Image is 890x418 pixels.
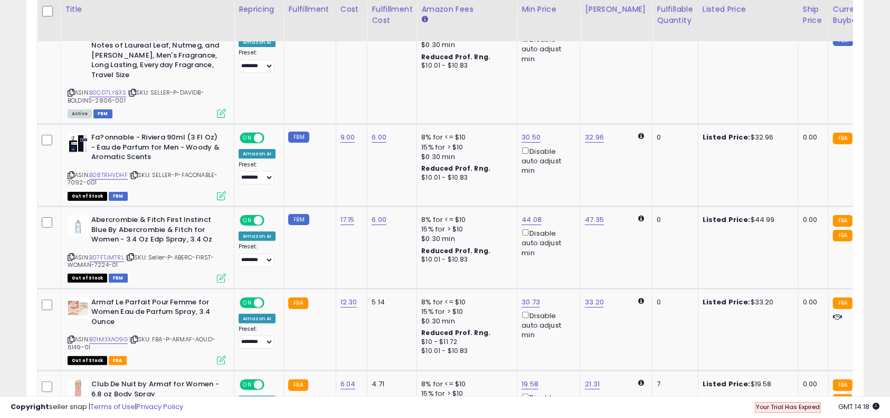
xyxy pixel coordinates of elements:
[703,215,790,225] div: $44.99
[703,298,790,307] div: $33.20
[93,109,112,118] span: FBM
[703,4,794,15] div: Listed Price
[91,21,220,82] b: [PERSON_NAME] Bold Instinct Eau de Parfum 2.5 fl oz (Pack of 1), Notes of Laureal Leaf, Nutmeg, a...
[657,298,689,307] div: 0
[522,132,541,143] a: 30.50
[288,379,308,391] small: FBA
[239,243,276,267] div: Preset:
[239,38,276,47] div: Amazon AI
[68,298,226,364] div: ASIN:
[522,379,538,389] a: 19.58
[803,379,820,389] div: 0.00
[421,173,509,182] div: $10.01 - $10.83
[241,216,254,225] span: ON
[372,298,409,307] div: 5.14
[89,253,124,262] a: B07FTJM7RL
[703,132,751,142] b: Listed Price:
[263,216,280,225] span: OFF
[421,61,509,70] div: $10.01 - $10.83
[239,231,276,241] div: Amazon AI
[585,297,604,308] a: 33.20
[288,132,309,143] small: FBM
[838,402,879,412] span: 2025-09-11 14:18 GMT
[756,403,820,411] span: Your Trial Has Expired
[522,4,576,15] div: Min Price
[833,215,853,227] small: FBA
[421,15,428,24] small: Amazon Fees.
[288,214,309,225] small: FBM
[263,298,280,307] span: OFF
[109,192,128,201] span: FBM
[91,298,220,330] b: Armaf Le Parfait Pour Femme for Women Eau de Parfum Spray, 3.4 Ounce
[340,297,357,308] a: 12.30
[11,402,183,412] div: seller snap | |
[421,234,509,244] div: $0.30 min
[263,380,280,389] span: OFF
[703,133,790,142] div: $32.96
[421,307,509,317] div: 15% for > $10
[421,164,490,173] b: Reduced Prof. Rng.
[68,356,107,365] span: All listings that are currently out of stock and unavailable for purchase on Amazon
[340,379,356,389] a: 6.04
[703,379,751,389] b: Listed Price:
[68,335,215,351] span: | SKU: FBA-P-ARMAF-AOUD-6149-01
[421,40,509,50] div: $0.30 min
[109,274,128,283] span: FBM
[703,215,751,225] b: Listed Price:
[11,402,49,412] strong: Copyright
[90,402,135,412] a: Terms of Use
[421,347,509,356] div: $10.01 - $10.83
[585,379,600,389] a: 21.31
[421,338,509,347] div: $10 - $11.72
[421,215,509,225] div: 8% for <= $10
[421,4,513,15] div: Amazon Fees
[340,132,355,143] a: 9.00
[239,326,276,349] div: Preset:
[833,298,853,309] small: FBA
[803,4,824,26] div: Ship Price
[89,88,126,97] a: B0CD7LYB3S
[833,230,853,241] small: FBA
[657,133,689,142] div: 0
[522,310,572,340] div: Disable auto adjust min
[421,298,509,307] div: 8% for <= $10
[372,379,409,389] div: 4.71
[803,298,820,307] div: 0.00
[340,215,355,225] a: 17.15
[833,379,853,391] small: FBA
[239,149,276,159] div: Amazon AI
[585,215,604,225] a: 47.35
[68,133,226,199] div: ASIN:
[421,143,509,152] div: 15% for > $10
[522,215,542,225] a: 44.08
[340,4,363,15] div: Cost
[703,297,751,307] b: Listed Price:
[68,88,204,104] span: | SKU: SELLER-P-DAVIDB-BOLDINS-2806-001
[522,145,572,176] div: Disable auto adjust min
[421,52,490,61] b: Reduced Prof. Rng.
[241,298,254,307] span: ON
[585,132,604,143] a: 32.96
[657,379,689,389] div: 7
[68,298,89,319] img: 41YxZqWQz6L._SL40_.jpg
[91,133,220,165] b: Fa?onnable - Riviera 90ml (3 Fl Oz) - Eau de Parfum for Men - Woody & Aromatic Scents
[803,215,820,225] div: 0.00
[288,298,308,309] small: FBA
[421,328,490,337] b: Reduced Prof. Rng.
[65,4,230,15] div: Title
[803,133,820,142] div: 0.00
[833,4,887,26] div: Current Buybox Price
[421,225,509,234] div: 15% for > $10
[68,215,89,236] img: 219fbtJEQzS._SL40_.jpg
[68,109,92,118] span: All listings currently available for purchase on Amazon
[68,171,217,187] span: | SKU: SELLER-P-FACONABLE-7092-001
[421,246,490,255] b: Reduced Prof. Rng.
[263,134,280,143] span: OFF
[137,402,183,412] a: Privacy Policy
[421,133,509,142] div: 8% for <= $10
[421,379,509,389] div: 8% for <= $10
[91,215,220,247] b: Abercrombie & Fitch First Instinct Blue By Abercrombie & Fitch for Women - 3.4 Oz Edp Spray, 3.4 Oz
[68,215,226,282] div: ASIN:
[68,274,107,283] span: All listings that are currently out of stock and unavailable for purchase on Amazon
[239,314,276,323] div: Amazon AI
